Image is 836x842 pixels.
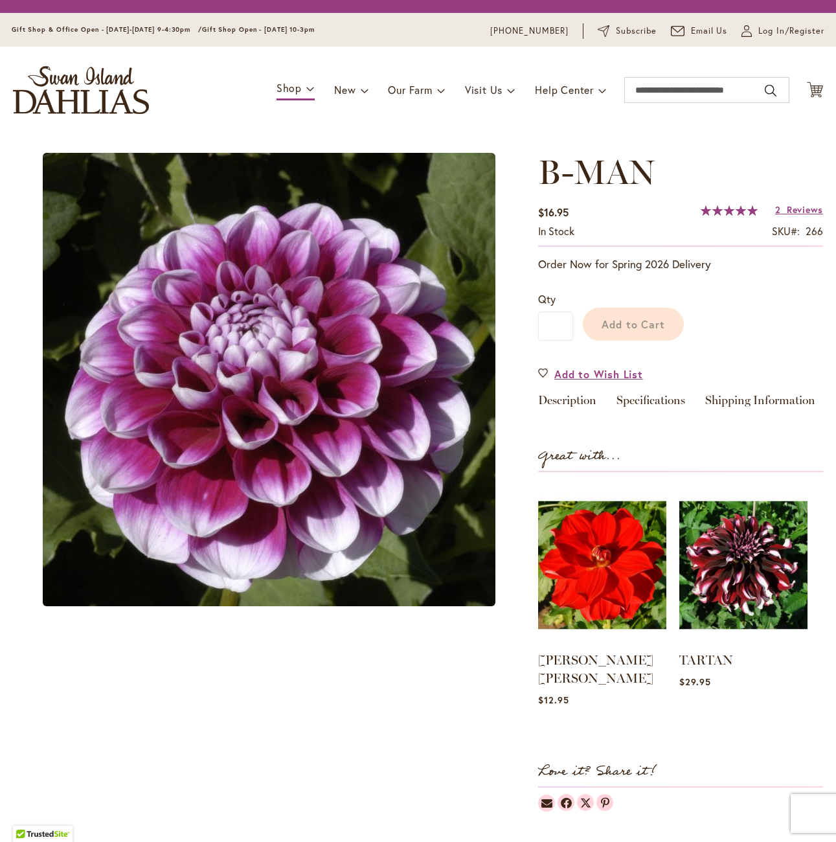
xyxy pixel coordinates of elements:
a: TARTAN [679,652,733,668]
span: Subscribe [616,25,657,38]
a: Log In/Register [741,25,824,38]
a: Dahlias on Twitter [577,794,594,811]
span: $29.95 [679,676,711,688]
span: $16.95 [538,205,569,219]
a: Email Us [671,25,728,38]
span: Visit Us [465,83,503,97]
p: Order Now for Spring 2026 Delivery [538,256,823,272]
button: Search [765,80,776,101]
a: Add to Wish List [538,367,643,381]
span: New [334,83,356,97]
strong: SKU [772,224,800,238]
a: Subscribe [598,25,657,38]
span: Log In/Register [758,25,824,38]
iframe: Launch Accessibility Center [10,796,46,832]
span: Reviews [787,203,823,216]
a: store logo [13,66,149,114]
span: $12.95 [538,694,569,706]
span: Help Center [535,83,594,97]
a: Specifications [616,394,685,413]
strong: Great with... [538,446,621,467]
span: Our Farm [388,83,432,97]
span: Email Us [691,25,728,38]
img: TARTAN [679,485,808,646]
div: Detailed Product Info [538,394,823,413]
span: B-MAN [538,152,655,192]
strong: Love it? Share it! [538,761,657,782]
a: Dahlias on Pinterest [596,794,613,811]
span: 2 [775,203,781,216]
span: Shop [277,81,302,95]
div: Availability [538,224,574,239]
a: 2 Reviews [775,203,823,216]
a: [PHONE_NUMBER] [490,25,569,38]
span: Gift Shop Open - [DATE] 10-3pm [202,25,315,34]
img: MOLLY ANN [538,485,666,646]
a: [PERSON_NAME] [PERSON_NAME] [538,652,653,686]
span: In stock [538,224,574,238]
a: Description [538,394,596,413]
img: main product photo [43,153,495,606]
span: Qty [538,292,556,306]
a: Dahlias on Facebook [558,794,574,811]
span: Gift Shop & Office Open - [DATE]-[DATE] 9-4:30pm / [12,25,202,34]
div: 100% [701,205,758,216]
div: 266 [806,224,823,239]
span: Add to Wish List [554,367,643,381]
a: Shipping Information [705,394,815,413]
